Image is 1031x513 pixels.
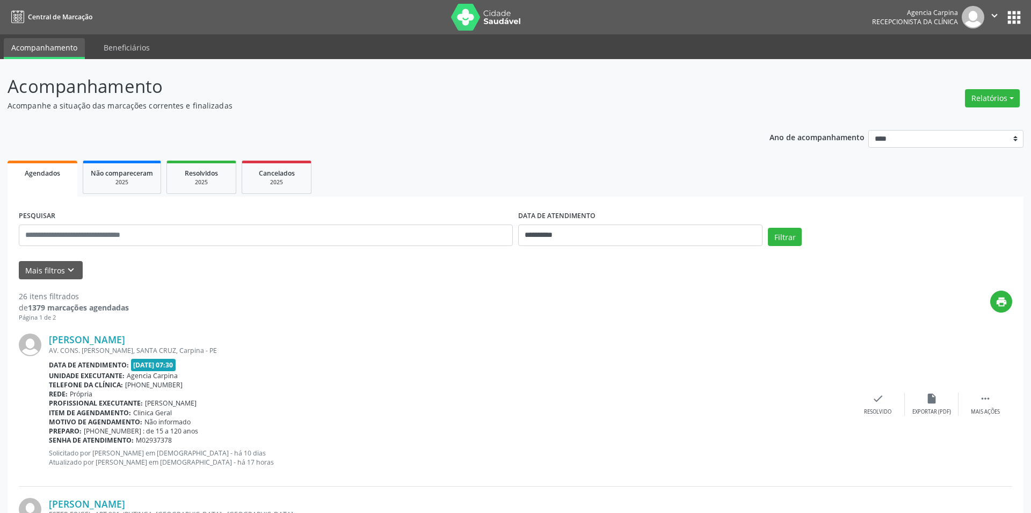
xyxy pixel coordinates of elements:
button: apps [1005,8,1023,27]
span: M02937378 [136,436,172,445]
i: check [872,393,884,404]
div: 2025 [91,178,153,186]
img: img [962,6,984,28]
div: 2025 [175,178,228,186]
button:  [984,6,1005,28]
i:  [979,393,991,404]
p: Acompanhe a situação das marcações correntes e finalizadas [8,100,718,111]
b: Unidade executante: [49,371,125,380]
i: insert_drive_file [926,393,938,404]
label: DATA DE ATENDIMENTO [518,208,596,225]
div: de [19,302,129,313]
b: Item de agendamento: [49,408,131,417]
span: Clinica Geral [133,408,172,417]
span: [PHONE_NUMBER] : de 15 a 120 anos [84,427,198,436]
span: Recepcionista da clínica [872,17,958,26]
a: [PERSON_NAME] [49,498,125,510]
label: PESQUISAR [19,208,55,225]
b: Motivo de agendamento: [49,417,142,427]
div: Agencia Carpina [872,8,958,17]
a: Beneficiários [96,38,157,57]
div: Exportar (PDF) [912,408,951,416]
b: Data de atendimento: [49,360,129,370]
span: Resolvidos [185,169,218,178]
i: print [996,296,1007,308]
span: Central de Marcação [28,12,92,21]
button: Mais filtroskeyboard_arrow_down [19,261,83,280]
span: [PHONE_NUMBER] [125,380,183,389]
b: Preparo: [49,427,82,436]
strong: 1379 marcações agendadas [28,302,129,313]
p: Solicitado por [PERSON_NAME] em [DEMOGRAPHIC_DATA] - há 10 dias Atualizado por [PERSON_NAME] em [... [49,449,851,467]
span: Não compareceram [91,169,153,178]
span: Cancelados [259,169,295,178]
span: Própria [70,389,92,399]
button: Relatórios [965,89,1020,107]
i:  [989,10,1000,21]
div: Mais ações [971,408,1000,416]
span: Agencia Carpina [127,371,178,380]
div: AV. CONS. [PERSON_NAME], SANTA CRUZ, Carpina - PE [49,346,851,355]
div: Página 1 de 2 [19,313,129,322]
button: Filtrar [768,228,802,246]
span: [DATE] 07:30 [131,359,176,371]
span: Não informado [144,417,191,427]
p: Ano de acompanhamento [769,130,865,143]
i: keyboard_arrow_down [65,264,77,276]
a: [PERSON_NAME] [49,334,125,345]
button: print [990,291,1012,313]
b: Profissional executante: [49,399,143,408]
span: [PERSON_NAME] [145,399,197,408]
a: Central de Marcação [8,8,92,26]
span: Agendados [25,169,60,178]
div: 2025 [250,178,303,186]
a: Acompanhamento [4,38,85,59]
b: Telefone da clínica: [49,380,123,389]
div: Resolvido [864,408,891,416]
img: img [19,334,41,356]
b: Senha de atendimento: [49,436,134,445]
div: 26 itens filtrados [19,291,129,302]
p: Acompanhamento [8,73,718,100]
b: Rede: [49,389,68,399]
